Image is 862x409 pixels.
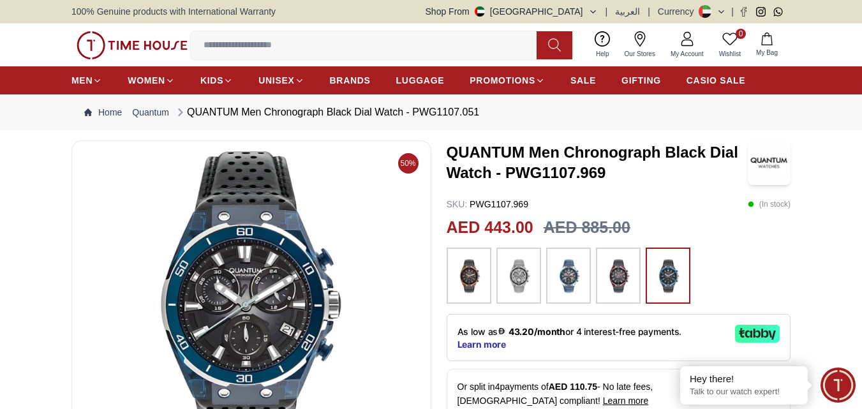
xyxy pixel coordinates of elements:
[544,216,630,240] h3: AED 885.00
[200,74,223,87] span: KIDS
[756,7,766,17] a: Instagram
[687,69,746,92] a: CASIO SALE
[174,105,479,120] div: QUANTUM Men Chronograph Black Dial Watch - PWG1107.051
[736,29,746,39] span: 0
[570,74,596,87] span: SALE
[396,69,445,92] a: LUGGAGE
[453,254,485,297] img: ...
[690,387,798,398] p: Talk to our watch expert!
[748,30,785,60] button: My Bag
[330,74,371,87] span: BRANDS
[128,74,165,87] span: WOMEN
[258,74,294,87] span: UNISEX
[330,69,371,92] a: BRANDS
[549,382,597,392] span: AED 110.75
[714,49,746,59] span: Wishlist
[84,106,122,119] a: Home
[821,368,856,403] div: Chat Widget
[665,49,709,59] span: My Account
[71,94,791,130] nav: Breadcrumb
[396,74,445,87] span: LUGGAGE
[606,5,608,18] span: |
[447,142,748,183] h3: QUANTUM Men Chronograph Black Dial Watch - PWG1107.969
[690,373,798,385] div: Hey there!
[748,140,791,185] img: QUANTUM Men Chronograph Black Dial Watch - PWG1107.969
[71,74,93,87] span: MEN
[748,198,791,211] p: ( In stock )
[652,254,684,297] img: ...
[447,216,533,240] h2: AED 443.00
[258,69,304,92] a: UNISEX
[603,396,649,406] span: Learn more
[447,199,468,209] span: SKU :
[128,69,175,92] a: WOMEN
[739,7,748,17] a: Facebook
[470,74,535,87] span: PROMOTIONS
[200,69,233,92] a: KIDS
[77,31,188,59] img: ...
[71,69,102,92] a: MEN
[470,69,545,92] a: PROMOTIONS
[588,29,617,61] a: Help
[731,5,734,18] span: |
[658,5,699,18] div: Currency
[773,7,783,17] a: Whatsapp
[621,74,661,87] span: GIFTING
[620,49,660,59] span: Our Stores
[398,153,419,174] span: 50%
[570,69,596,92] a: SALE
[132,106,169,119] a: Quantum
[621,69,661,92] a: GIFTING
[71,5,276,18] span: 100% Genuine products with International Warranty
[447,198,528,211] p: PWG1107.969
[503,254,535,297] img: ...
[617,29,663,61] a: Our Stores
[615,5,640,18] button: العربية
[687,74,746,87] span: CASIO SALE
[475,6,485,17] img: United Arab Emirates
[711,29,748,61] a: 0Wishlist
[553,254,584,297] img: ...
[426,5,598,18] button: Shop From[GEOGRAPHIC_DATA]
[751,48,783,57] span: My Bag
[602,254,634,297] img: ...
[591,49,614,59] span: Help
[648,5,650,18] span: |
